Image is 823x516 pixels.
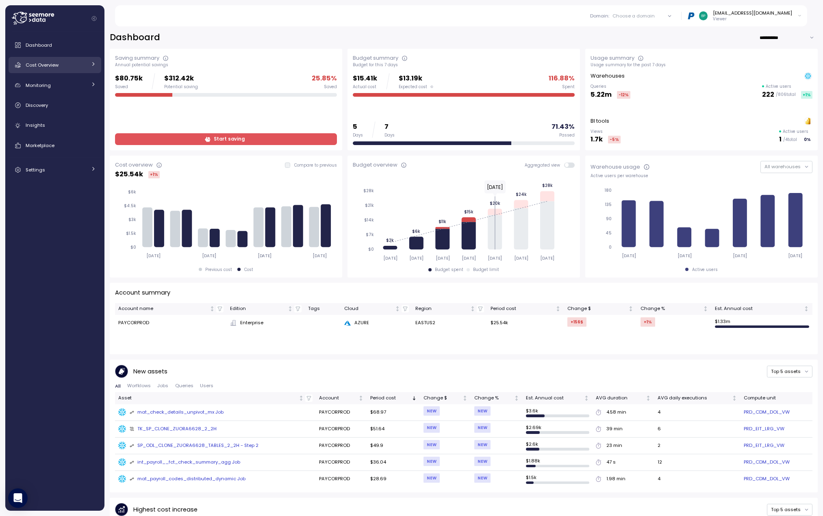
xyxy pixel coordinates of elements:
[230,305,286,312] div: Edition
[678,253,692,258] tspan: [DATE]
[487,184,503,191] text: [DATE]
[525,163,564,168] span: Aggregated view
[353,73,377,84] p: $15.41k
[654,454,740,471] td: 12
[628,306,634,312] div: Not sorted
[115,392,316,404] th: AssetNot sorted
[591,62,812,68] div: Usage summary for the past 7 days
[412,315,487,331] td: EASTUS2
[439,219,446,224] tspan: $11k
[712,303,812,315] th: Est. Annual costNot sorted
[353,161,397,169] div: Budget overview
[514,395,519,401] div: Not sorted
[367,438,420,454] td: $49.9
[767,366,812,377] button: Top 5 assets
[26,122,45,128] span: Insights
[316,404,367,421] td: PAYCORPROD
[412,303,487,315] th: RegionNot sorted
[130,459,241,466] div: int_payroll__fct_check_summary_agg Job
[744,395,809,402] div: Compute unit
[26,62,59,68] span: Cost Overview
[115,161,153,169] div: Cost overview
[591,117,609,125] p: BI tools
[383,256,397,261] tspan: [DATE]
[386,238,394,243] tspan: $2k
[645,395,651,401] div: Not sorted
[523,454,593,471] td: $ 1.88k
[115,84,143,90] div: Saved
[474,423,491,432] div: NEW
[606,230,612,236] tspan: 45
[148,171,160,178] div: +1 %
[779,134,782,145] p: 1
[744,409,790,416] a: PRD_CDM_DOL_VW
[214,134,245,145] span: Start saving
[115,62,337,68] div: Annual potential savings
[370,395,410,402] div: Period cost
[766,84,791,89] p: Active users
[488,256,502,261] tspan: [DATE]
[118,408,313,416] a: mat_check_details_unpivot_mx Job
[146,253,161,258] tspan: [DATE]
[9,162,101,178] a: Settings
[641,317,655,327] div: +1 %
[313,253,328,258] tspan: [DATE]
[110,32,160,43] h2: Dashboard
[384,121,395,132] p: 7
[353,132,363,138] div: Days
[703,306,708,312] div: Not sorted
[344,305,393,312] div: Cloud
[423,395,460,402] div: Change $
[9,137,101,154] a: Marketplace
[115,315,227,331] td: PAYCORPROD
[353,121,363,132] p: 5
[767,504,812,516] button: Top 5 assets
[764,163,801,170] span: All warehouses
[658,395,730,402] div: AVG daily executions
[604,188,612,193] tspan: 180
[687,11,695,20] img: 68b03c81eca7ebbb46a2a292.PNG
[399,84,427,90] span: Expected cost
[733,253,747,258] tspan: [DATE]
[399,73,433,84] p: $13.19k
[591,173,812,179] div: Active users per warehouse
[316,438,367,454] td: PAYCORPROD
[118,475,313,483] a: mat_payroll_codes_distributed_dynamic Job
[523,392,593,404] th: Est. Annual costNot sorted
[474,395,512,402] div: Change %
[591,72,625,80] p: Warehouses
[298,395,304,401] div: Not sorted
[341,303,412,315] th: CloudNot sorted
[294,163,337,168] p: Compare to previous
[368,247,374,252] tspan: $0
[353,54,398,62] div: Budget summary
[591,163,640,171] div: Warehouse usage
[26,82,51,89] span: Monitoring
[474,440,491,449] div: NEW
[590,13,609,19] p: Domain :
[491,305,554,312] div: Period cost
[409,256,423,261] tspan: [DATE]
[591,134,603,145] p: 1.7k
[523,438,593,454] td: $ 2.6k
[319,395,357,402] div: Account
[523,404,593,421] td: $ 3.6k
[127,384,151,388] span: Worfklows
[175,384,193,388] span: Queries
[744,442,784,449] a: PRD_EIT_LRG_VW
[584,395,589,401] div: Not sorted
[26,42,52,48] span: Dashboard
[365,203,374,208] tspan: $21k
[606,425,623,433] div: 39 min
[712,315,812,331] td: $ 1.33m
[367,421,420,438] td: $51.64
[209,306,215,312] div: Not sorted
[654,438,740,454] td: 2
[133,505,198,514] p: Highest cost increase
[9,97,101,113] a: Discovery
[115,384,121,388] span: All
[789,253,803,258] tspan: [DATE]
[366,232,374,237] tspan: $7k
[115,73,143,84] p: $80.75k
[606,409,626,416] div: 4.58 min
